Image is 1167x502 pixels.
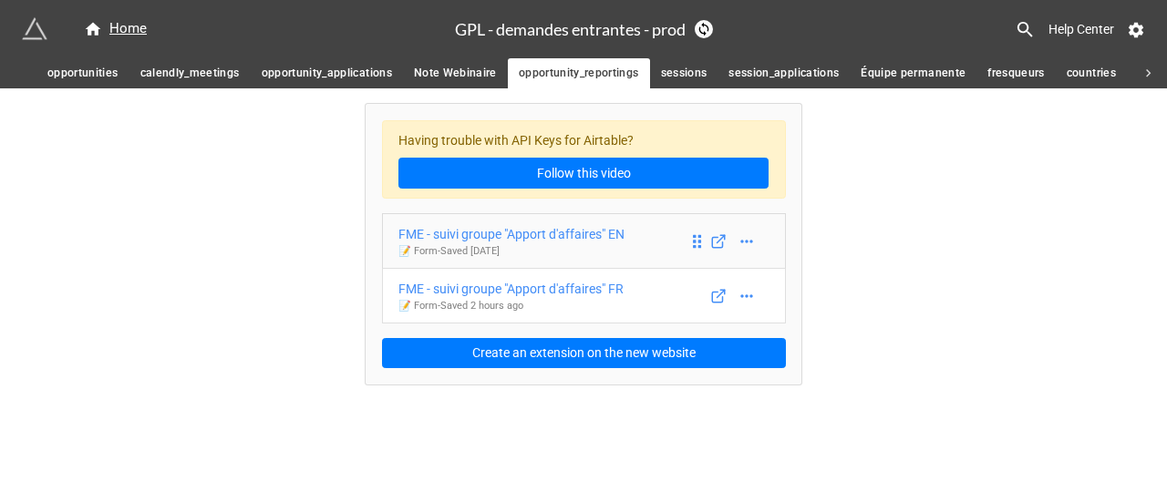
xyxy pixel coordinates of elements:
span: calendly_meetings [140,64,240,83]
div: Home [84,18,147,40]
div: scrollable auto tabs example [36,58,1131,88]
p: 📝 Form - Saved 2 hours ago [398,299,624,313]
span: Équipe permanente [861,64,966,83]
span: countries [1067,64,1116,83]
a: Sync Base Structure [695,20,713,38]
iframe: Intercom live chat [1105,440,1149,484]
span: Note Webinaire [414,64,497,83]
a: Help Center [1036,13,1127,46]
button: Create an extension on the new website [382,338,786,369]
div: FME - suivi groupe "Apport d'affaires" FR [398,279,624,299]
h3: GPL - demandes entrantes - prod [455,21,686,37]
span: opportunities [47,64,119,83]
p: 📝 Form - Saved [DATE] [398,244,625,259]
a: Home [73,18,158,40]
span: opportunity_applications [262,64,392,83]
a: FME - suivi groupe "Apport d'affaires" FR📝 Form-Saved 2 hours ago [382,268,786,323]
a: FME - suivi groupe "Apport d'affaires" EN📝 Form-Saved [DATE] [382,213,786,269]
a: Follow this video [398,158,769,189]
img: miniextensions-icon.73ae0678.png [22,16,47,42]
div: Having trouble with API Keys for Airtable? [382,120,786,200]
span: fresqueurs [987,64,1045,83]
span: sessions [661,64,707,83]
div: FME - suivi groupe "Apport d'affaires" EN [398,224,625,244]
span: session_applications [728,64,839,83]
span: opportunity_reportings [519,64,639,83]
